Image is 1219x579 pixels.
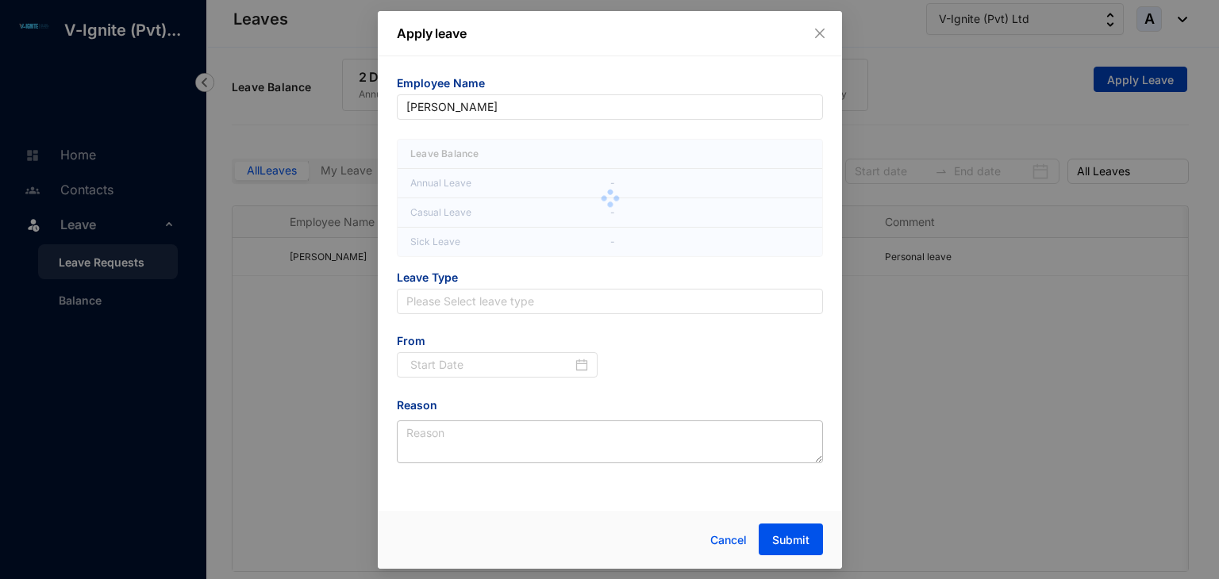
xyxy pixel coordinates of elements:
textarea: Reason [397,420,823,463]
span: From [397,333,598,352]
label: Reason [397,397,448,414]
button: Close [811,25,829,42]
span: Leave Type [397,270,823,289]
span: Bavananthan Abinayan [406,95,813,119]
input: Start Date [410,356,572,374]
span: close [813,27,826,40]
button: Cancel [698,524,758,556]
span: Cancel [709,531,746,549]
span: Submit [771,532,809,548]
button: Submit [758,523,822,555]
p: Apply leave [397,24,823,43]
span: Employee Name [397,75,823,94]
